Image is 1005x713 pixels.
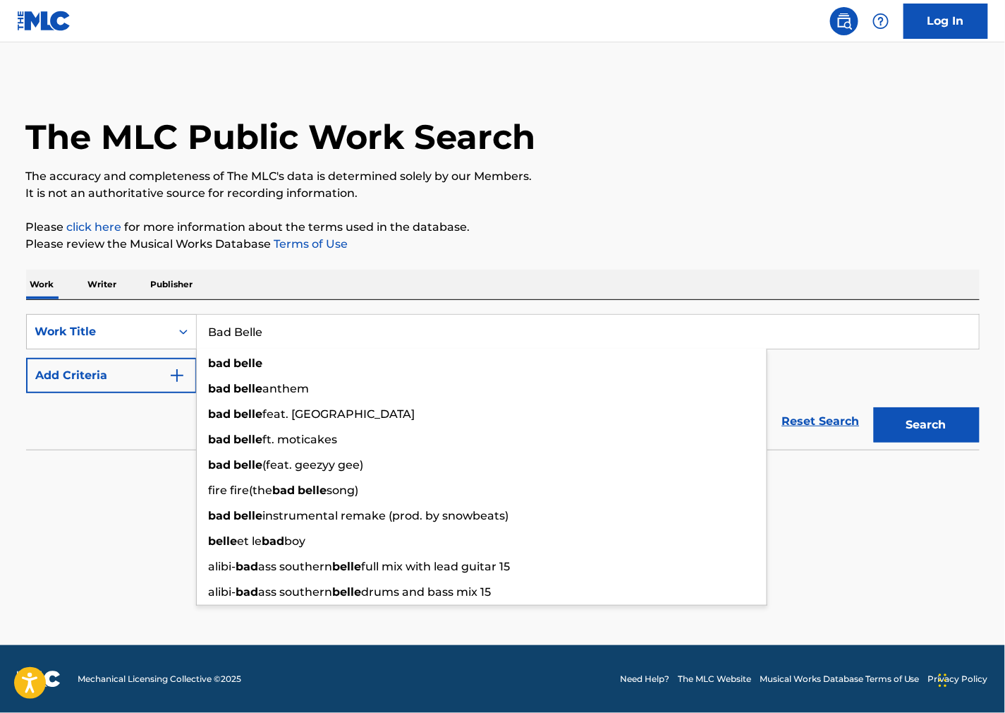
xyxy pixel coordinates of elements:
a: Terms of Use [272,237,348,251]
a: Musical Works Database Terms of Use [760,673,920,685]
a: The MLC Website [678,673,751,685]
strong: bad [209,509,231,522]
span: fire fire(the [209,484,273,497]
strong: belle [234,509,263,522]
img: search [836,13,853,30]
span: instrumental remake (prod. by snowbeats) [263,509,509,522]
span: alibi- [209,585,236,599]
h1: The MLC Public Work Search [26,116,536,158]
a: Reset Search [775,406,867,437]
strong: bad [209,433,231,446]
strong: belle [298,484,327,497]
strong: belle [234,433,263,446]
span: full mix with lead guitar 15 [362,560,511,573]
strong: belle [234,458,263,472]
span: feat. [GEOGRAPHIC_DATA] [263,407,415,421]
span: ft. moticakes [263,433,338,446]
p: Please review the Musical Works Database [26,236,980,253]
p: The accuracy and completeness of The MLC's data is determined solely by our Members. [26,168,980,185]
p: It is not an authoritative source for recording information. [26,185,980,202]
strong: bad [262,534,285,548]
span: Mechanical Licensing Collective © 2025 [78,673,241,685]
strong: bad [209,356,231,370]
a: Privacy Policy [928,673,988,685]
img: 9d2ae6d4665cec9f34b9.svg [169,367,185,384]
strong: bad [236,585,259,599]
strong: bad [209,458,231,472]
div: Work Title [35,323,162,340]
img: logo [17,671,61,688]
img: help [872,13,889,30]
form: Search Form [26,314,980,450]
div: Drag [939,659,947,702]
span: song) [327,484,359,497]
strong: bad [209,382,231,395]
strong: bad [273,484,296,497]
strong: belle [234,356,263,370]
strong: bad [209,407,231,421]
span: ass southern [259,560,333,573]
strong: belle [234,407,263,421]
strong: belle [333,585,362,599]
p: Publisher [147,270,197,299]
button: Search [874,407,980,443]
strong: bad [236,560,259,573]
strong: belle [209,534,238,548]
strong: belle [234,382,263,395]
a: Need Help? [620,673,669,685]
span: et le [238,534,262,548]
span: (feat. geezyy gee) [263,458,364,472]
button: Add Criteria [26,358,197,393]
img: MLC Logo [17,11,71,31]
p: Work [26,270,59,299]
p: Writer [84,270,121,299]
strong: belle [333,560,362,573]
span: ass southern [259,585,333,599]
p: Please for more information about the terms used in the database. [26,219,980,236]
a: click here [67,220,122,234]
a: Public Search [830,7,858,35]
span: drums and bass mix 15 [362,585,492,599]
a: Log In [903,4,988,39]
span: alibi- [209,560,236,573]
span: anthem [263,382,310,395]
iframe: Chat Widget [934,645,1005,713]
div: Help [867,7,895,35]
span: boy [285,534,306,548]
